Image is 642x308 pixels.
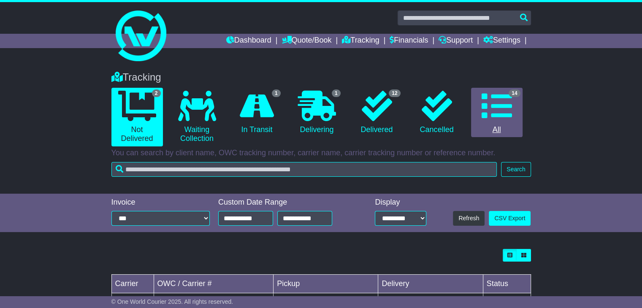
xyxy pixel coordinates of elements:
a: 1 Delivering [291,88,343,138]
a: 1 In Transit [231,88,283,138]
span: © One World Courier 2025. All rights reserved. [111,298,233,305]
a: 14 All [471,88,523,138]
span: 1 [332,89,341,97]
div: Tracking [107,71,535,84]
td: Status [483,275,531,293]
span: 1 [272,89,281,97]
p: You can search by client name, OWC tracking number, carrier name, carrier tracking number or refe... [111,149,531,158]
a: Support [439,34,473,48]
a: Dashboard [226,34,271,48]
a: Quote/Book [282,34,331,48]
td: Delivery [378,275,483,293]
td: Pickup [274,275,378,293]
div: Invoice [111,198,210,207]
button: Refresh [453,211,485,226]
td: OWC / Carrier # [154,275,274,293]
a: Tracking [342,34,379,48]
td: Carrier [111,275,154,293]
div: Display [375,198,426,207]
a: Cancelled [411,88,463,138]
a: 2 Not Delivered [111,88,163,146]
a: CSV Export [489,211,531,226]
a: Settings [483,34,520,48]
a: Financials [390,34,428,48]
div: Custom Date Range [218,198,352,207]
button: Search [501,162,531,177]
span: 14 [509,89,520,97]
a: 12 Delivered [351,88,403,138]
span: 12 [389,89,400,97]
a: Waiting Collection [171,88,223,146]
span: 2 [152,89,161,97]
